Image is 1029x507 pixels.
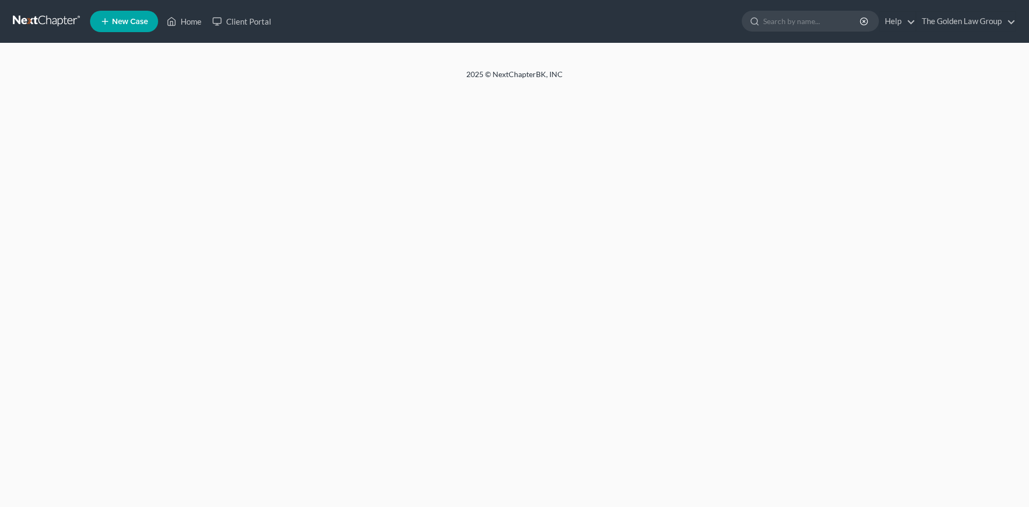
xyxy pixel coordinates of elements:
[879,12,915,31] a: Help
[112,18,148,26] span: New Case
[763,11,861,31] input: Search by name...
[209,69,820,88] div: 2025 © NextChapterBK, INC
[207,12,277,31] a: Client Portal
[161,12,207,31] a: Home
[916,12,1016,31] a: The Golden Law Group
